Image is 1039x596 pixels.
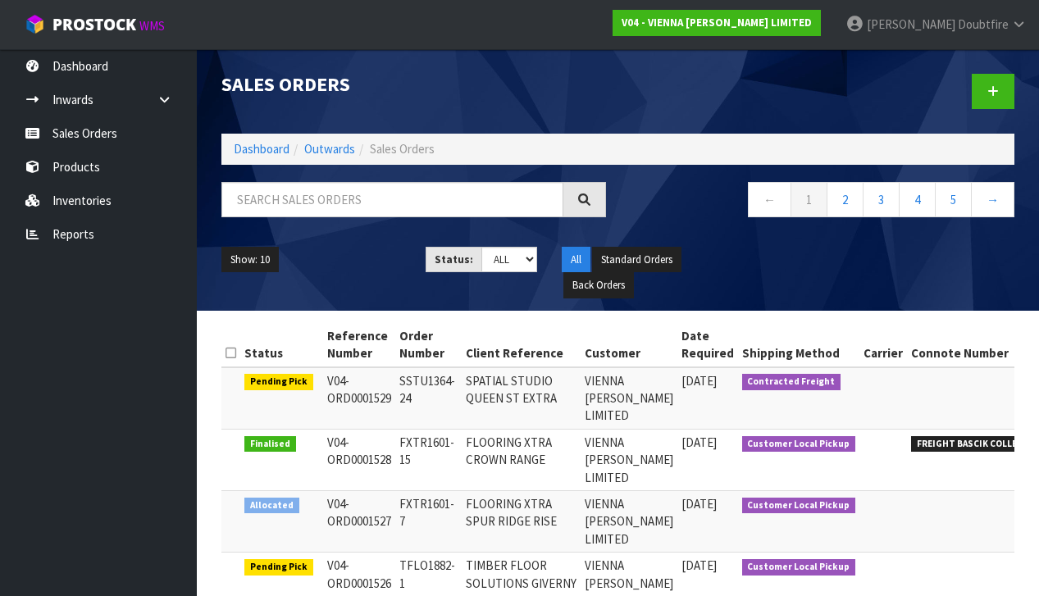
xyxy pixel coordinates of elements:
[395,429,462,490] td: FXTR1601-15
[742,559,856,576] span: Customer Local Pickup
[221,74,606,95] h1: Sales Orders
[395,323,462,367] th: Order Number
[581,367,677,430] td: VIENNA [PERSON_NAME] LIMITED
[240,323,323,367] th: Status
[592,247,681,273] button: Standard Orders
[462,323,581,367] th: Client Reference
[958,16,1009,32] span: Doubtfire
[562,247,590,273] button: All
[234,141,289,157] a: Dashboard
[25,14,45,34] img: cube-alt.png
[899,182,936,217] a: 4
[244,498,299,514] span: Allocated
[462,367,581,430] td: SPATIAL STUDIO QUEEN ST EXTRA
[791,182,827,217] a: 1
[742,436,856,453] span: Customer Local Pickup
[748,182,791,217] a: ←
[139,18,165,34] small: WMS
[52,14,136,35] span: ProStock
[304,141,355,157] a: Outwards
[867,16,955,32] span: [PERSON_NAME]
[462,429,581,490] td: FLOORING XTRA CROWN RANGE
[863,182,900,217] a: 3
[677,323,738,367] th: Date Required
[581,323,677,367] th: Customer
[435,253,473,266] strong: Status:
[323,323,395,367] th: Reference Number
[859,323,907,367] th: Carrier
[971,182,1014,217] a: →
[681,557,717,573] span: [DATE]
[681,496,717,512] span: [DATE]
[395,367,462,430] td: SSTU1364-24
[221,182,563,217] input: Search sales orders
[221,247,279,273] button: Show: 10
[581,429,677,490] td: VIENNA [PERSON_NAME] LIMITED
[622,16,812,30] strong: V04 - VIENNA [PERSON_NAME] LIMITED
[631,182,1015,222] nav: Page navigation
[581,491,677,553] td: VIENNA [PERSON_NAME] LIMITED
[462,491,581,553] td: FLOORING XTRA SPUR RIDGE RISE
[681,373,717,389] span: [DATE]
[742,498,856,514] span: Customer Local Pickup
[827,182,864,217] a: 2
[742,374,841,390] span: Contracted Freight
[244,559,313,576] span: Pending Pick
[244,436,296,453] span: Finalised
[323,429,395,490] td: V04-ORD0001528
[935,182,972,217] a: 5
[323,491,395,553] td: V04-ORD0001527
[395,491,462,553] td: FXTR1601-7
[738,323,860,367] th: Shipping Method
[681,434,717,450] span: [DATE]
[244,374,313,390] span: Pending Pick
[563,272,634,298] button: Back Orders
[323,367,395,430] td: V04-ORD0001529
[370,141,435,157] span: Sales Orders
